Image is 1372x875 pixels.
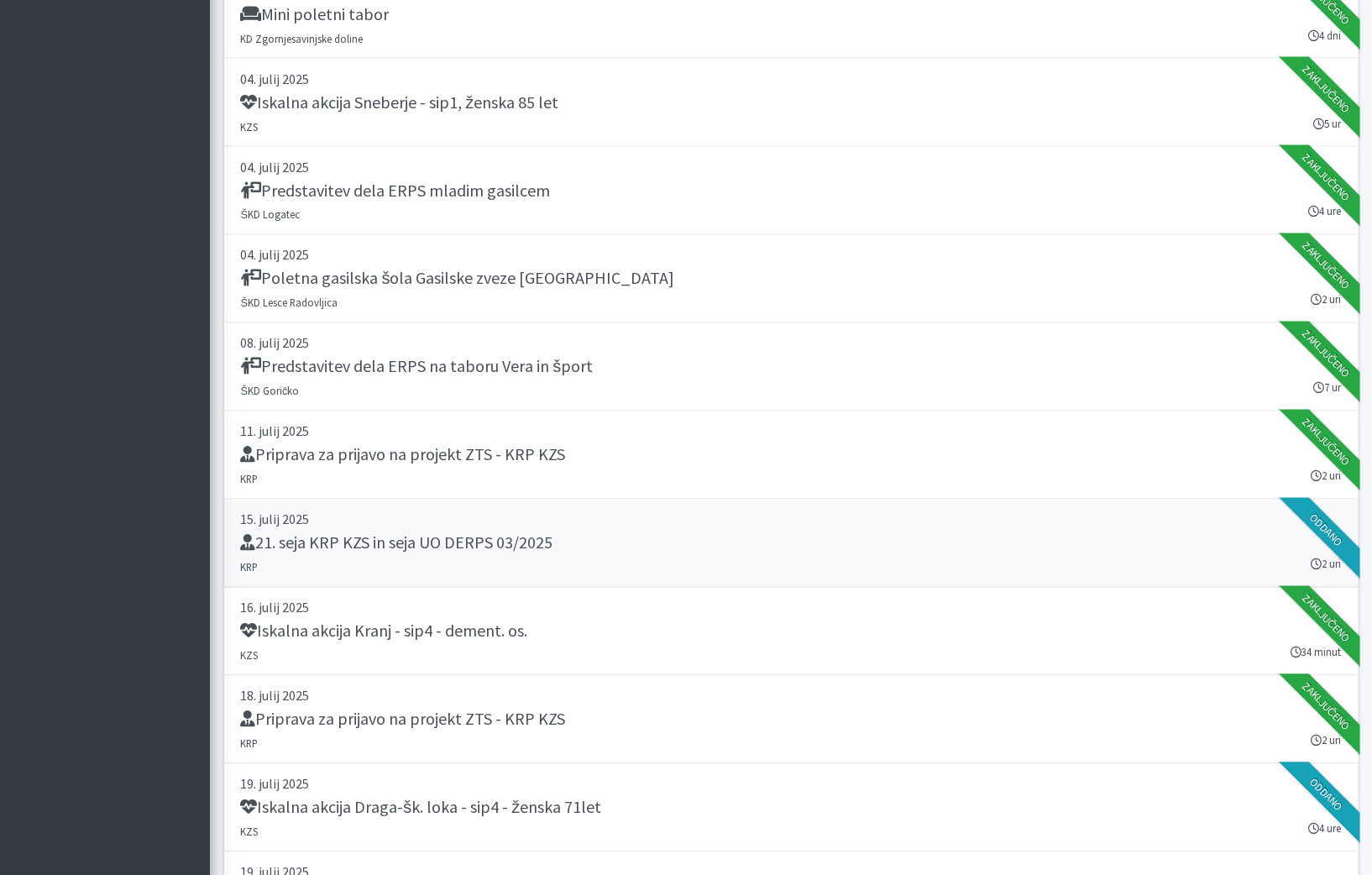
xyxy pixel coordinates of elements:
[241,510,1342,530] p: 15. julij 2025
[223,588,1359,676] a: 16. julij 2025 Iskalna akcija Kranj - sip4 - dement. os. KZS 34 minut Zaključeno
[241,422,1342,442] p: 11. julij 2025
[241,649,259,663] small: KZS
[241,445,566,465] h5: Priprava za prijavo na projekt ZTS - KRP KZS
[241,296,338,310] small: ŠKD Lesce Radovljica
[241,269,675,289] h5: Poletna gasilska šola Gasilske zveze [GEOGRAPHIC_DATA]
[241,798,602,818] h5: Iskalna akcija Draga-šk. loka - sip4 - ženska 71let
[241,69,1342,89] p: 04. julij 2025
[241,561,259,574] small: KRP
[241,598,1342,618] p: 16. julij 2025
[241,181,551,201] h5: Predstavitev dela ERPS mladim gasilcem
[223,500,1359,588] a: 15. julij 2025 21. seja KRP KZS in seja UO DERPS 03/2025 KRP 2 uri Oddano
[223,676,1359,764] a: 18. julij 2025 Priprava za prijavo na projekt ZTS - KRP KZS KRP 2 uri Zaključeno
[241,333,1342,354] p: 08. julij 2025
[241,32,364,45] small: KD Zgornjesavinjske doline
[241,533,553,553] h5: 21. seja KRP KZS in seja UO DERPS 03/2025
[241,774,1342,794] p: 19. julij 2025
[241,825,259,839] small: KZS
[223,323,1359,411] a: 08. julij 2025 Predstavitev dela ERPS na taboru Vera in šport ŠKD Goričko 7 ur Zaključeno
[241,157,1342,177] p: 04. julij 2025
[223,764,1359,852] a: 19. julij 2025 Iskalna akcija Draga-šk. loka - sip4 - ženska 71let KZS 4 ure Oddano
[241,473,259,486] small: KRP
[241,245,1342,265] p: 04. julij 2025
[241,686,1342,706] p: 18. julij 2025
[241,621,528,642] h5: Iskalna akcija Kranj - sip4 - dement. os.
[241,120,259,134] small: KZS
[223,235,1359,323] a: 04. julij 2025 Poletna gasilska šola Gasilske zveze [GEOGRAPHIC_DATA] ŠKD Lesce Radovljica 2 uri ...
[223,411,1359,500] a: 11. julij 2025 Priprava za prijavo na projekt ZTS - KRP KZS KRP 2 uri Zaključeno
[223,147,1359,235] a: 04. julij 2025 Predstavitev dela ERPS mladim gasilcem ŠKD Logatec 4 ure Zaključeno
[241,208,301,222] small: ŠKD Logatec
[241,385,300,398] small: ŠKD Goričko
[241,4,390,24] h5: Mini poletni tabor
[241,710,566,730] h5: Priprava za prijavo na projekt ZTS - KRP KZS
[241,357,594,377] h5: Predstavitev dela ERPS na taboru Vera in šport
[241,92,559,113] h5: Iskalna akcija Sneberje - sip1, ženska 85 let
[223,59,1359,147] a: 04. julij 2025 Iskalna akcija Sneberje - sip1, ženska 85 let KZS 5 ur Zaključeno
[241,737,259,751] small: KRP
